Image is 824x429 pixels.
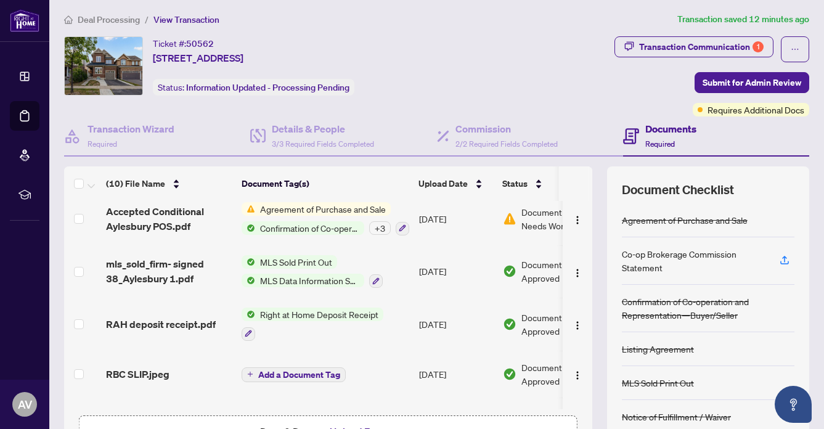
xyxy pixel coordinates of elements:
[573,215,582,225] img: Logo
[242,366,346,382] button: Add a Document Tag
[255,221,364,235] span: Confirmation of Co-operation and Representation—Buyer/Seller
[106,204,232,234] span: Accepted Conditional Aylesbury POS.pdf
[521,205,585,232] span: Document Needs Work
[247,371,253,377] span: plus
[237,166,414,201] th: Document Tag(s)
[639,37,764,57] div: Transaction Communication
[414,245,498,298] td: [DATE]
[153,36,214,51] div: Ticket #:
[568,364,587,384] button: Logo
[242,255,255,269] img: Status Icon
[414,192,498,245] td: [DATE]
[418,177,468,190] span: Upload Date
[106,317,216,332] span: RAH deposit receipt.pdf
[272,121,374,136] h4: Details & People
[503,317,516,331] img: Document Status
[503,212,516,226] img: Document Status
[106,367,169,382] span: RBC SLIP.jpeg
[521,258,598,285] span: Document Approved
[791,45,799,54] span: ellipsis
[455,121,558,136] h4: Commission
[242,255,383,288] button: Status IconMLS Sold Print OutStatus IconMLS Data Information Sheet
[622,181,734,198] span: Document Checklist
[242,274,255,287] img: Status Icon
[645,121,696,136] h4: Documents
[255,308,383,321] span: Right at Home Deposit Receipt
[78,14,140,25] span: Deal Processing
[503,367,516,381] img: Document Status
[242,202,409,235] button: Status IconAgreement of Purchase and SaleStatus IconConfirmation of Co-operation and Representati...
[622,410,731,423] div: Notice of Fulfillment / Waiver
[65,37,142,95] img: IMG-W12353701_1.jpg
[106,177,165,190] span: (10) File Name
[186,38,214,49] span: 50562
[502,177,528,190] span: Status
[106,256,232,286] span: mls_sold_firm- signed 38_Aylesbury 1.pdf
[497,166,602,201] th: Status
[153,14,219,25] span: View Transaction
[568,314,587,334] button: Logo
[695,72,809,93] button: Submit for Admin Review
[622,342,694,356] div: Listing Agreement
[455,139,558,149] span: 2/2 Required Fields Completed
[622,247,765,274] div: Co-op Brokerage Commission Statement
[64,15,73,24] span: home
[703,73,801,92] span: Submit for Admin Review
[573,370,582,380] img: Logo
[242,308,255,321] img: Status Icon
[242,367,346,382] button: Add a Document Tag
[753,41,764,52] div: 1
[573,268,582,278] img: Logo
[258,370,340,379] span: Add a Document Tag
[521,311,598,338] span: Document Approved
[255,202,391,216] span: Agreement of Purchase and Sale
[101,166,237,201] th: (10) File Name
[255,274,364,287] span: MLS Data Information Sheet
[503,264,516,278] img: Document Status
[622,295,794,322] div: Confirmation of Co-operation and Representation—Buyer/Seller
[414,166,497,201] th: Upload Date
[645,139,675,149] span: Required
[272,139,374,149] span: 3/3 Required Fields Completed
[18,396,32,413] span: AV
[153,79,354,96] div: Status:
[88,139,117,149] span: Required
[242,202,255,216] img: Status Icon
[708,103,804,116] span: Requires Additional Docs
[614,36,773,57] button: Transaction Communication1
[369,221,391,235] div: + 3
[622,213,748,227] div: Agreement of Purchase and Sale
[414,298,498,351] td: [DATE]
[10,9,39,32] img: logo
[677,12,809,27] article: Transaction saved 12 minutes ago
[88,121,174,136] h4: Transaction Wizard
[521,361,598,388] span: Document Approved
[255,255,337,269] span: MLS Sold Print Out
[145,12,149,27] li: /
[242,221,255,235] img: Status Icon
[775,386,812,423] button: Open asap
[186,82,349,93] span: Information Updated - Processing Pending
[568,209,587,229] button: Logo
[622,376,694,390] div: MLS Sold Print Out
[573,321,582,330] img: Logo
[568,261,587,281] button: Logo
[414,351,498,398] td: [DATE]
[153,51,243,65] span: [STREET_ADDRESS]
[242,308,383,341] button: Status IconRight at Home Deposit Receipt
